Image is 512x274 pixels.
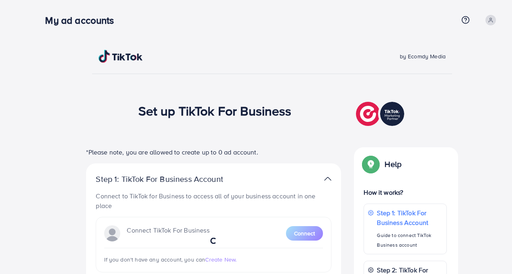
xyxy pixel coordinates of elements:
[324,173,331,185] img: TikTok partner
[400,52,446,60] span: by Ecomdy Media
[385,159,401,169] p: Help
[356,100,406,128] img: TikTok partner
[377,208,442,227] p: Step 1: TikTok For Business Account
[364,187,446,197] p: How it works?
[96,174,249,184] p: Step 1: TikTok For Business Account
[86,147,341,157] p: *Please note, you are allowed to create up to 0 ad account.
[138,103,292,118] h1: Set up TikTok For Business
[45,14,120,26] h3: My ad accounts
[99,50,143,63] img: TikTok
[364,157,378,171] img: Popup guide
[377,231,442,250] p: Guide to connect TikTok Business account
